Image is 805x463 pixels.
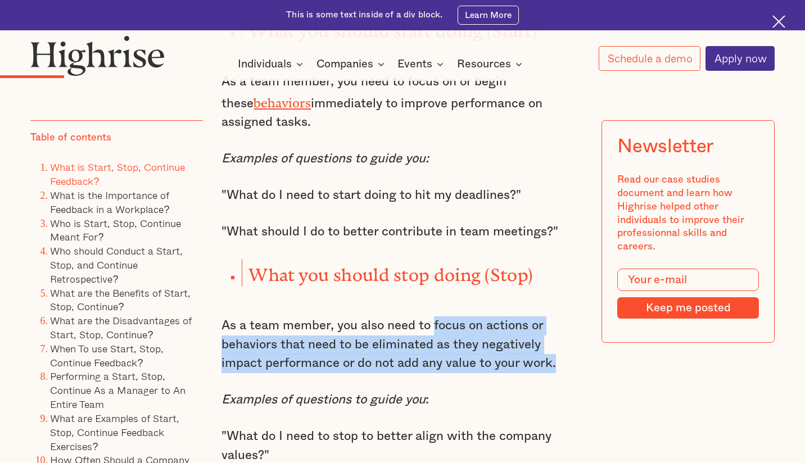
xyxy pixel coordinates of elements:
p: : [221,391,583,410]
div: Events [397,57,447,71]
a: Performing a Start, Stop, Continue As a Manager to An Entire Team [50,369,186,412]
a: behaviors [254,96,311,104]
a: Learn More [458,6,518,25]
a: What is the Importance of Feedback in a Workplace? [50,187,169,217]
div: Events [397,57,432,71]
a: What is Start, Stop, Continue Feedback? [50,160,185,189]
input: Keep me posted [618,298,759,319]
em: Examples of questions to guide you: [221,152,429,165]
a: Who is Start, Stop, Continue Meant For? [50,215,181,245]
img: Cross icon [772,15,785,28]
a: Who should Conduct a Start, Stop, and Continue Retrospective? [50,243,183,287]
div: Resources [457,57,511,71]
input: Your e-mail [618,269,759,291]
div: Companies [316,57,373,71]
em: Examples of questions to guide you [221,393,426,406]
a: When To use Start, Stop, Continue Feedback? [50,341,164,370]
div: Resources [457,57,526,71]
div: Read our case studies document and learn how Highrise helped other individuals to improve their p... [618,173,759,253]
a: What are the Benefits of Start, Stop, Continue? [50,285,191,315]
div: This is some text inside of a div block. [286,9,442,21]
div: Newsletter [618,137,714,158]
div: Individuals [238,57,292,71]
div: Companies [316,57,388,71]
a: Apply now [705,46,775,71]
div: Individuals [238,57,306,71]
p: As a team member, you need to focus on or begin these immediately to improve performance on assig... [221,72,583,132]
form: Modal Form [618,269,759,319]
a: What are Examples of Start, Stop, Continue Feedback Exercises? [50,410,179,454]
a: Schedule a demo [599,46,700,71]
strong: What you should stop doing (Stop) [248,265,533,276]
p: As a team member, you also need to focus on actions or behaviors that need to be eliminated as th... [221,316,583,373]
p: "What should I do to better contribute in team meetings?" [221,223,583,242]
a: What are the Disadvantages of Start, Stop, Continue? [50,313,192,343]
p: "What do I need to start doing to hit my deadlines?" [221,186,583,205]
img: Highrise logo [30,35,165,76]
div: Table of contents [30,131,111,145]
